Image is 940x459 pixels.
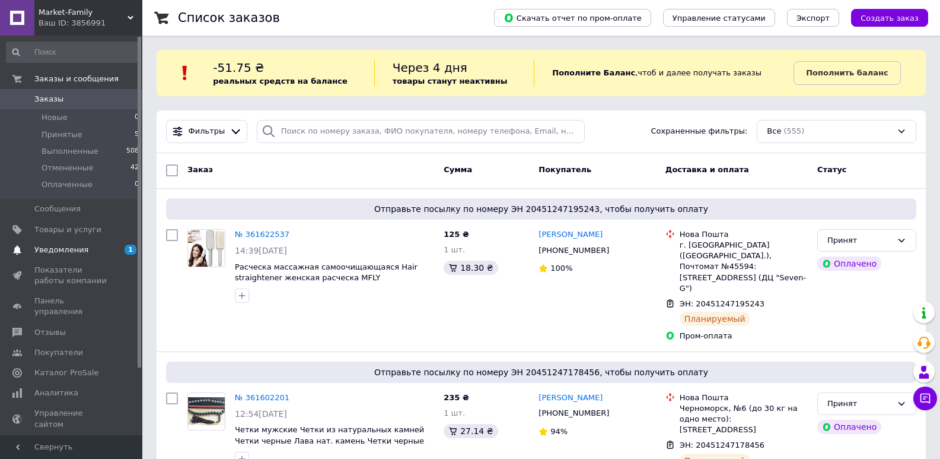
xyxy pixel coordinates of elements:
[135,179,139,190] span: 0
[257,120,585,143] input: Поиск по номеру заказа, ФИО покупателя, номеру телефона, Email, номеру накладной
[680,312,750,326] div: Планируемый
[213,77,348,86] b: реальных средств на балансе
[178,11,280,25] h1: Список заказов
[34,94,63,105] span: Заказы
[34,347,83,358] span: Покупатели
[235,262,418,283] a: Расческа массажная самоочищающаяся Hair straightener женская расческа MFLY
[444,245,465,254] span: 1 шт.
[817,420,881,434] div: Оплачено
[552,68,635,77] b: Пополните Баланс
[680,392,808,403] div: Нова Пошта
[235,246,287,255] span: 14:39[DATE]
[39,18,142,29] div: Ваш ID: 3856991
[550,264,572,273] span: 100%
[827,235,892,247] div: Принят
[39,7,128,18] span: Market-Family
[806,68,888,77] b: Пополнить баланс
[861,14,919,23] span: Создать заказ
[550,427,568,436] span: 94%
[663,9,775,27] button: Управление статусами
[538,165,591,174] span: Покупатель
[135,129,139,140] span: 5
[187,229,225,267] a: Фото товару
[827,398,892,410] div: Принят
[42,112,68,123] span: Новые
[135,112,139,123] span: 0
[171,203,912,215] span: Отправьте посылку по номеру ЭН 20451247195243, чтобы получить оплату
[680,441,764,449] span: ЭН: 20451247178456
[536,406,611,421] div: [PHONE_NUMBER]
[176,64,194,82] img: :exclamation:
[839,13,928,22] a: Создать заказ
[34,204,81,214] span: Сообщения
[187,165,213,174] span: Заказ
[538,392,603,404] a: [PERSON_NAME]
[213,61,264,75] span: -51.75 ₴
[42,179,93,190] span: Оплаченные
[42,129,82,140] span: Принятые
[34,327,66,338] span: Отзывы
[42,146,98,157] span: Выполненные
[189,126,225,137] span: Фильтры
[538,229,603,240] a: [PERSON_NAME]
[534,59,794,87] div: , чтоб и далее получать заказы
[188,397,225,425] img: Фото товару
[34,368,98,378] span: Каталог ProSale
[444,424,498,438] div: 27.14 ₴
[171,366,912,378] span: Отправьте посылку по номеру ЭН 20451247178456, чтобы получить оплату
[444,261,498,275] div: 18.30 ₴
[851,9,928,27] button: Создать заказ
[444,165,472,174] span: Сумма
[34,265,110,286] span: Показатели работы компании
[393,61,467,75] span: Через 4 дня
[680,331,808,341] div: Пром-оплата
[235,409,287,419] span: 12:54[DATE]
[767,126,781,137] span: Все
[235,425,424,456] a: Четки мужские Четки из натуральных камней Четки черные Лава нат. камень Четки черные натуральный ...
[188,230,225,267] img: Фото товару
[504,12,642,23] span: Скачать отчет по пром-оплате
[34,388,78,398] span: Аналитика
[680,240,808,294] div: г. [GEOGRAPHIC_DATA] ([GEOGRAPHIC_DATA].), Почтомат №45594: [STREET_ADDRESS] (ДЦ "Seven-G")
[494,9,651,27] button: Скачать отчет по пром-оплате
[536,243,611,258] div: [PHONE_NUMBER]
[187,392,225,430] a: Фото товару
[817,257,881,271] div: Оплачено
[34,296,110,317] span: Панель управления
[680,403,808,436] div: Черноморск, №6 (до 30 кг на одно место): [STREET_ADDRESS]
[34,224,101,235] span: Товары и услуги
[665,165,749,174] span: Доставка и оплата
[34,74,119,84] span: Заказы и сообщения
[913,387,937,410] button: Чат с покупателем
[787,9,839,27] button: Экспорт
[393,77,508,86] b: товары станут неактивны
[34,245,88,255] span: Уведомления
[42,163,93,173] span: Отмененные
[673,14,766,23] span: Управление статусами
[817,165,847,174] span: Статус
[6,42,140,63] input: Поиск
[235,393,289,402] a: № 361602201
[783,126,804,135] span: (555)
[444,393,469,402] span: 235 ₴
[126,146,139,157] span: 508
[796,14,830,23] span: Экспорт
[794,61,900,85] a: Пополнить баланс
[130,163,139,173] span: 42
[34,408,110,429] span: Управление сайтом
[680,229,808,240] div: Нова Пошта
[444,409,465,417] span: 1 шт.
[444,230,469,239] span: 125 ₴
[125,245,136,255] span: 1
[680,299,764,308] span: ЭН: 20451247195243
[235,230,289,239] a: № 361622537
[651,126,748,137] span: Сохраненные фильтры:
